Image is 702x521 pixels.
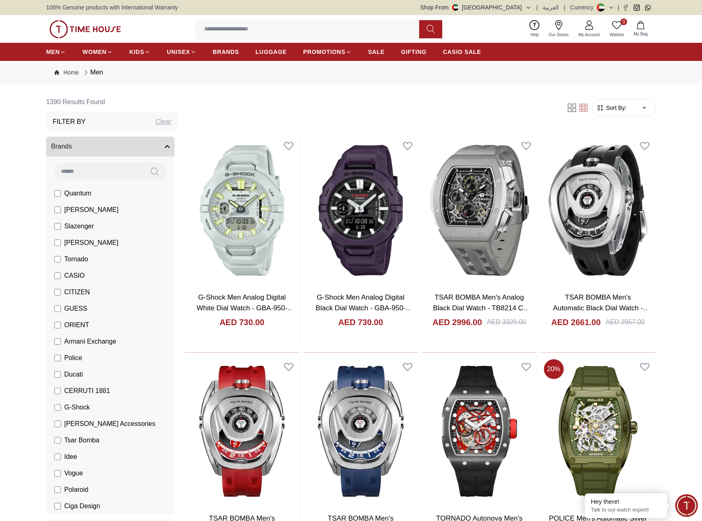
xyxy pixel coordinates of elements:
[630,31,651,37] span: My Bag
[54,256,61,263] input: Tornado
[213,48,239,56] span: BRANDS
[303,356,418,507] img: TSAR BOMBA Men's Automatic Blue Dial Watch - TB8213A-03 SET
[64,205,119,215] span: [PERSON_NAME]
[46,44,66,59] a: MEN
[54,355,61,361] input: Police
[543,3,559,12] span: العربية
[54,338,61,345] input: Armani Exchange
[536,3,538,12] span: |
[527,32,542,38] span: Help
[64,271,85,281] span: CASIO
[525,19,544,40] a: Help
[184,356,299,507] img: TSAR BOMBA Men's Automatic Red Dial Watch - TB8213A-04 SET
[675,494,698,517] div: Chat Widget
[541,135,655,286] img: TSAR BOMBA Men's Automatic Black Dial Watch - TB8213A-06 SET
[546,32,572,38] span: Our Stores
[629,19,653,39] button: My Bag
[46,61,656,84] nav: Breadcrumb
[54,421,61,427] input: [PERSON_NAME] Accessories
[443,48,481,56] span: CASIO SALE
[64,304,87,314] span: GUESS
[49,20,121,38] img: ...
[196,293,294,322] a: G-Shock Men Analog Digital White Dial Watch - GBA-950-7ADR
[591,498,661,506] div: Hey there!
[401,48,427,56] span: GIFTING
[64,221,94,231] span: Slazenger
[54,486,61,493] input: Polaroid
[544,359,564,379] span: 20 %
[368,44,385,59] a: SALE
[46,137,175,156] button: Brands
[64,501,100,511] span: Ciga Design
[156,117,171,127] div: Clear
[167,44,196,59] a: UNISEX
[634,5,640,11] a: Instagram
[64,337,116,347] span: Armani Exchange
[64,238,119,248] span: [PERSON_NAME]
[368,48,385,56] span: SALE
[256,44,287,59] a: LUGGAGE
[54,388,61,394] input: CERRUTI 1881
[604,104,627,112] span: Sort By:
[596,104,627,112] button: Sort By:
[623,5,629,11] a: Facebook
[53,117,86,127] h3: Filter By
[422,135,537,286] img: TSAR BOMBA Men's Analog Black Dial Watch - TB8214 C-Grey
[54,454,61,460] input: Idee
[316,293,413,322] a: G-Shock Men Analog Digital Black Dial Watch - GBA-950-2ADR
[432,316,482,328] h4: AED 2996.00
[82,44,113,59] a: WOMEN
[213,44,239,59] a: BRANDS
[64,452,77,462] span: Idee
[54,470,61,477] input: Vogue
[129,44,150,59] a: KIDS
[338,316,383,328] h4: AED 730.00
[54,437,61,444] input: Tsar Bomba
[256,48,287,56] span: LUGGAGE
[420,3,532,12] button: Shop From[GEOGRAPHIC_DATA]
[54,404,61,411] input: G-Shock
[303,135,418,286] img: G-Shock Men Analog Digital Black Dial Watch - GBA-950-2ADR
[54,503,61,509] input: Ciga Design
[82,48,107,56] span: WOMEN
[64,435,99,445] span: Tsar Bomba
[570,3,597,12] div: Currency
[551,316,601,328] h4: AED 2661.00
[645,5,651,11] a: Whatsapp
[64,485,89,495] span: Polaroid
[219,316,264,328] h4: AED 730.00
[82,67,103,77] div: Men
[553,293,650,322] a: TSAR BOMBA Men's Automatic Black Dial Watch - TB8213A-06 SET
[591,507,661,514] p: Talk to our watch expert!
[620,19,627,25] span: 0
[64,287,90,297] span: CITIZEN
[443,44,481,59] a: CASIO SALE
[51,142,72,151] span: Brands
[64,419,155,429] span: [PERSON_NAME] Accessories
[64,468,83,478] span: Vogue
[401,44,427,59] a: GIFTING
[303,44,352,59] a: PROMOTIONS
[46,92,178,112] h6: 1390 Results Found
[606,32,627,38] span: Wishlist
[54,289,61,295] input: CITIZEN
[433,293,530,322] a: TSAR BOMBA Men's Analog Black Dial Watch - TB8214 C-Grey
[54,207,61,213] input: [PERSON_NAME]
[54,322,61,328] input: ORIENT
[64,386,110,396] span: CERRUTI 1881
[184,135,299,286] img: G-Shock Men Analog Digital White Dial Watch - GBA-950-7ADR
[54,305,61,312] input: GUESS
[54,68,79,77] a: Home
[54,190,61,197] input: Quantum
[606,317,645,327] div: AED 2957.00
[46,3,178,12] span: 100% Genuine products with International Warranty
[64,370,83,379] span: Ducati
[605,19,629,40] a: 0Wishlist
[564,3,565,12] span: |
[452,4,459,11] img: United Arab Emirates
